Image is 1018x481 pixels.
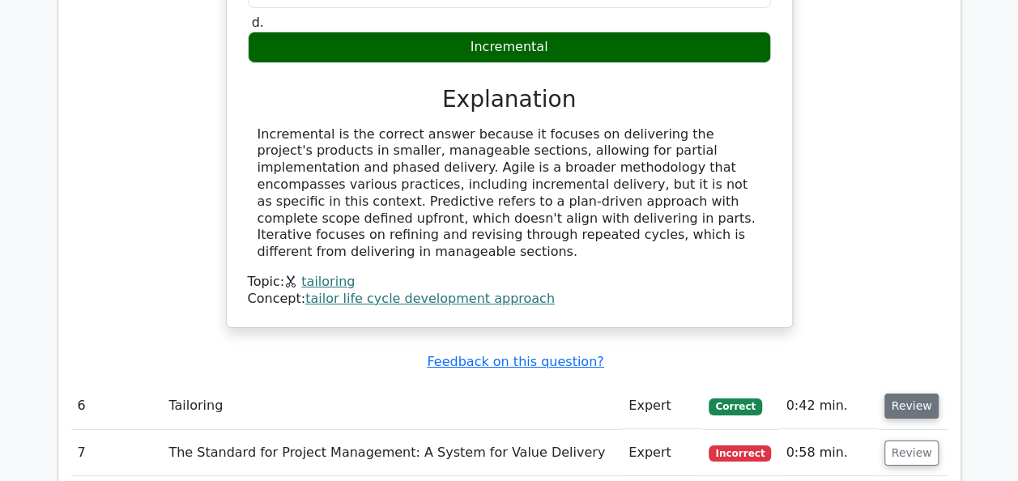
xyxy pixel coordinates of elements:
[258,126,761,261] div: Incremental is the correct answer because it focuses on delivering the project's products in smal...
[258,86,761,113] h3: Explanation
[71,383,163,429] td: 6
[622,430,702,476] td: Expert
[71,430,163,476] td: 7
[248,291,771,308] div: Concept:
[427,354,603,369] a: Feedback on this question?
[162,430,622,476] td: The Standard for Project Management: A System for Value Delivery
[884,394,939,419] button: Review
[301,274,355,289] a: tailoring
[884,441,939,466] button: Review
[709,445,771,462] span: Incorrect
[248,274,771,291] div: Topic:
[248,32,771,63] div: Incremental
[709,398,761,415] span: Correct
[305,291,555,306] a: tailor life cycle development approach
[252,15,264,30] span: d.
[779,430,877,476] td: 0:58 min.
[622,383,702,429] td: Expert
[779,383,877,429] td: 0:42 min.
[162,383,622,429] td: Tailoring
